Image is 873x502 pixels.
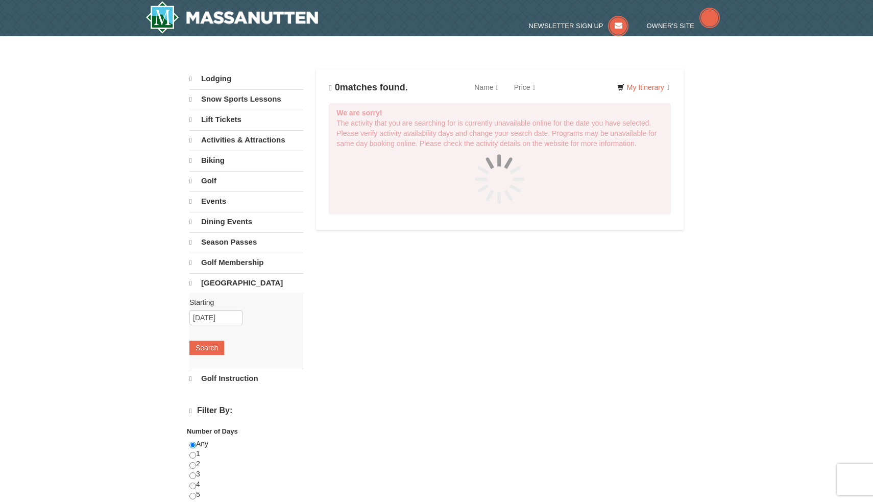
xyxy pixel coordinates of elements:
a: Massanutten Resort [145,1,318,34]
a: Golf Membership [189,253,303,272]
a: Snow Sports Lessons [189,89,303,109]
h4: Filter By: [189,406,303,416]
a: Lift Tickets [189,110,303,129]
a: Price [506,77,543,98]
img: spinner.gif [474,154,525,205]
a: Biking [189,151,303,170]
img: Massanutten Resort Logo [145,1,318,34]
a: Golf Instruction [189,369,303,388]
strong: Number of Days [187,427,238,435]
label: Starting [189,297,296,307]
a: [GEOGRAPHIC_DATA] [189,273,303,293]
span: Newsletter Sign Up [529,22,603,30]
a: My Itinerary [611,80,676,95]
a: Dining Events [189,212,303,231]
a: Owner's Site [647,22,720,30]
a: Newsletter Sign Up [529,22,629,30]
a: Golf [189,171,303,190]
button: Search [189,341,224,355]
a: Season Passes [189,232,303,252]
strong: We are sorry! [336,109,382,117]
div: The activity that you are searching for is currently unavailable online for the date you have sel... [329,103,671,214]
span: Owner's Site [647,22,695,30]
a: Events [189,192,303,211]
a: Activities & Attractions [189,130,303,150]
strong: Price: (USD $) [189,424,234,432]
a: Name [467,77,506,98]
a: Lodging [189,69,303,88]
